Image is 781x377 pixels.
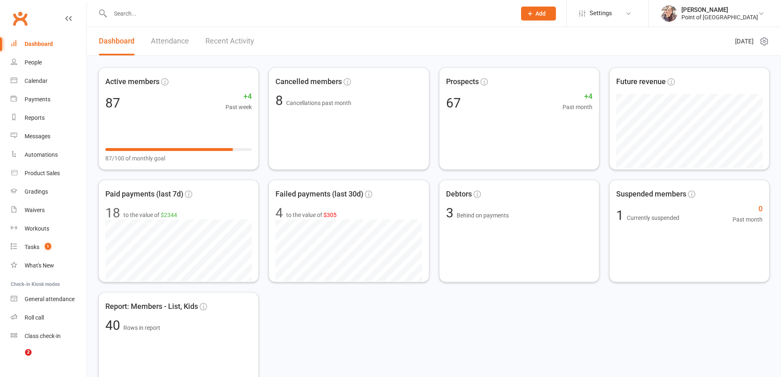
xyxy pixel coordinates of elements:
[616,188,686,200] span: Suspended members
[627,215,679,221] span: Currently suspended
[25,262,54,269] div: What's New
[10,8,30,29] a: Clubworx
[616,209,679,222] div: 1
[457,212,509,219] span: Behind on payments
[11,109,87,127] a: Reports
[25,314,44,321] div: Roll call
[616,76,666,88] span: Future revenue
[323,212,337,218] span: $305
[11,256,87,275] a: What's New
[681,6,758,14] div: [PERSON_NAME]
[151,27,189,55] a: Attendance
[25,296,75,302] div: General attendance
[99,27,134,55] a: Dashboard
[521,7,556,21] button: Add
[25,133,50,139] div: Messages
[11,146,87,164] a: Automations
[11,290,87,308] a: General attendance kiosk mode
[105,188,183,200] span: Paid payments (last 7d)
[45,243,51,250] span: 1
[105,76,159,88] span: Active members
[733,215,763,224] span: Past month
[25,333,61,339] div: Class check-in
[11,72,87,90] a: Calendar
[105,318,123,333] span: 40
[276,93,286,108] span: 8
[105,206,120,219] div: 18
[25,59,42,66] div: People
[562,103,592,112] span: Past month
[11,238,87,256] a: Tasks 1
[161,212,177,218] span: $2344
[735,37,754,46] span: [DATE]
[123,324,160,331] span: Rows in report
[11,127,87,146] a: Messages
[286,210,337,219] span: to the value of
[25,225,49,232] div: Workouts
[733,203,763,215] span: 0
[225,103,252,112] span: Past week
[535,10,546,17] span: Add
[25,78,48,84] div: Calendar
[286,100,351,106] span: Cancellations past month
[11,90,87,109] a: Payments
[11,35,87,53] a: Dashboard
[11,183,87,201] a: Gradings
[25,96,50,103] div: Payments
[11,308,87,327] a: Roll call
[25,151,58,158] div: Automations
[446,188,472,200] span: Debtors
[681,14,758,21] div: Point of [GEOGRAPHIC_DATA]
[11,327,87,345] a: Class kiosk mode
[11,201,87,219] a: Waivers
[276,76,342,88] span: Cancelled members
[25,207,45,213] div: Waivers
[276,206,283,219] div: 4
[11,219,87,238] a: Workouts
[590,4,612,23] span: Settings
[11,164,87,183] a: Product Sales
[25,188,48,195] div: Gradings
[446,96,461,110] div: 67
[123,210,177,219] span: to the value of
[562,91,592,103] span: +4
[8,349,28,369] iframe: Intercom live chat
[25,41,53,47] div: Dashboard
[105,154,165,163] span: 87/100 of monthly goal
[105,301,198,313] span: Report: Members - List, Kids
[11,53,87,72] a: People
[25,114,45,121] div: Reports
[661,5,677,22] img: thumb_image1684198901.png
[225,91,252,103] span: +4
[108,8,510,19] input: Search...
[446,205,457,221] span: 3
[25,244,39,250] div: Tasks
[25,170,60,176] div: Product Sales
[205,27,254,55] a: Recent Activity
[276,188,363,200] span: Failed payments (last 30d)
[446,76,479,88] span: Prospects
[25,349,32,356] span: 2
[105,96,120,110] div: 87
